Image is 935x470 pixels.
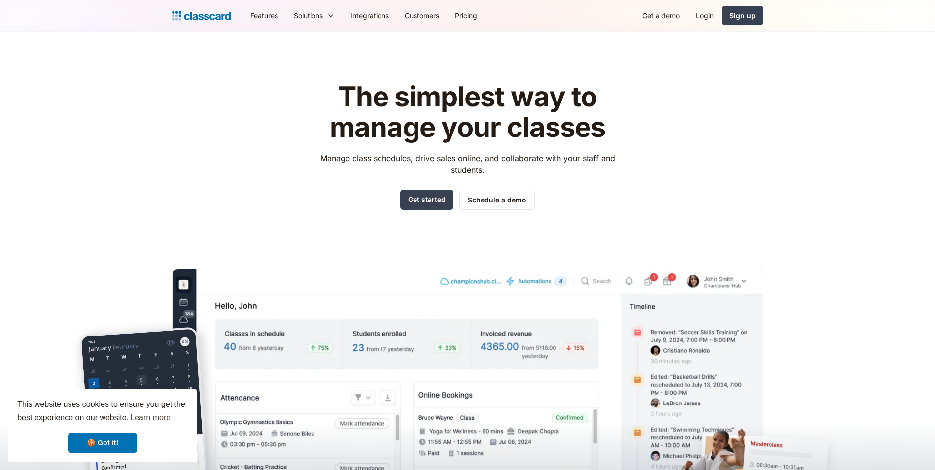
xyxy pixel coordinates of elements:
a: Sign up [722,6,763,25]
a: Get a demo [634,4,688,27]
div: Sign up [729,10,756,21]
a: Login [688,4,722,27]
p: Manage class schedules, drive sales online, and collaborate with your staff and students. [311,152,624,176]
a: learn more about cookies [129,410,172,425]
div: cookieconsent [8,389,197,462]
div: Solutions [294,10,323,21]
span: This website uses cookies to ensure you get the best experience on our website. [17,399,188,425]
a: home [172,9,231,23]
a: Get started [400,190,453,210]
a: Integrations [343,4,397,27]
h1: The simplest way to manage your classes [311,82,624,142]
a: Customers [397,4,447,27]
div: Solutions [286,4,343,27]
a: dismiss cookie message [68,433,137,453]
a: Features [242,4,286,27]
a: Schedule a demo [459,190,535,210]
a: Pricing [447,4,485,27]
